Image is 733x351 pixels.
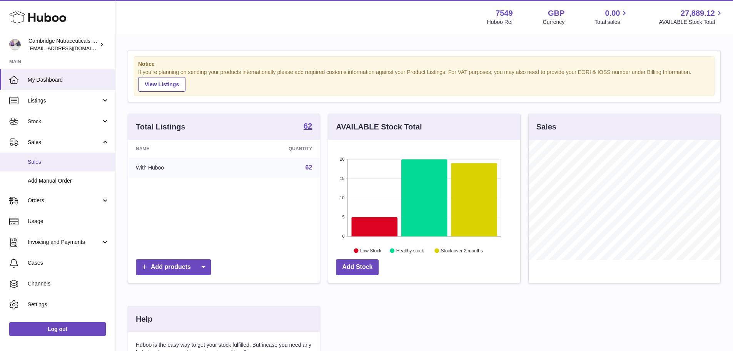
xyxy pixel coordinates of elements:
[28,45,113,51] span: [EMAIL_ADDRESS][DOMAIN_NAME]
[229,140,320,158] th: Quantity
[340,157,345,161] text: 20
[28,97,101,104] span: Listings
[441,248,483,253] text: Stock over 2 months
[9,39,21,50] img: internalAdmin-7549@internal.huboo.com
[342,234,345,238] text: 0
[487,18,513,26] div: Huboo Ref
[304,122,312,130] strong: 62
[659,18,724,26] span: AVAILABLE Stock Total
[548,8,564,18] strong: GBP
[28,118,101,125] span: Stock
[536,122,556,132] h3: Sales
[138,77,185,92] a: View Listings
[605,8,620,18] span: 0.00
[136,259,211,275] a: Add products
[304,122,312,131] a: 62
[28,259,109,267] span: Cases
[396,248,424,253] text: Healthy stock
[28,238,101,246] span: Invoicing and Payments
[360,248,382,253] text: Low Stock
[594,18,629,26] span: Total sales
[306,164,312,171] a: 62
[9,322,106,336] a: Log out
[594,8,629,26] a: 0.00 Total sales
[28,177,109,185] span: Add Manual Order
[336,259,379,275] a: Add Stock
[496,8,513,18] strong: 7549
[340,195,345,200] text: 10
[136,314,152,324] h3: Help
[28,218,109,225] span: Usage
[138,69,710,92] div: If you're planning on sending your products internationally please add required customs informati...
[28,158,109,166] span: Sales
[28,197,101,204] span: Orders
[136,122,185,132] h3: Total Listings
[336,122,422,132] h3: AVAILABLE Stock Total
[128,158,229,178] td: With Huboo
[681,8,715,18] span: 27,889.12
[128,140,229,158] th: Name
[342,215,345,219] text: 5
[28,301,109,308] span: Settings
[28,37,98,52] div: Cambridge Nutraceuticals Ltd
[543,18,565,26] div: Currency
[340,176,345,181] text: 15
[28,139,101,146] span: Sales
[659,8,724,26] a: 27,889.12 AVAILABLE Stock Total
[28,76,109,84] span: My Dashboard
[28,280,109,287] span: Channels
[138,60,710,68] strong: Notice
